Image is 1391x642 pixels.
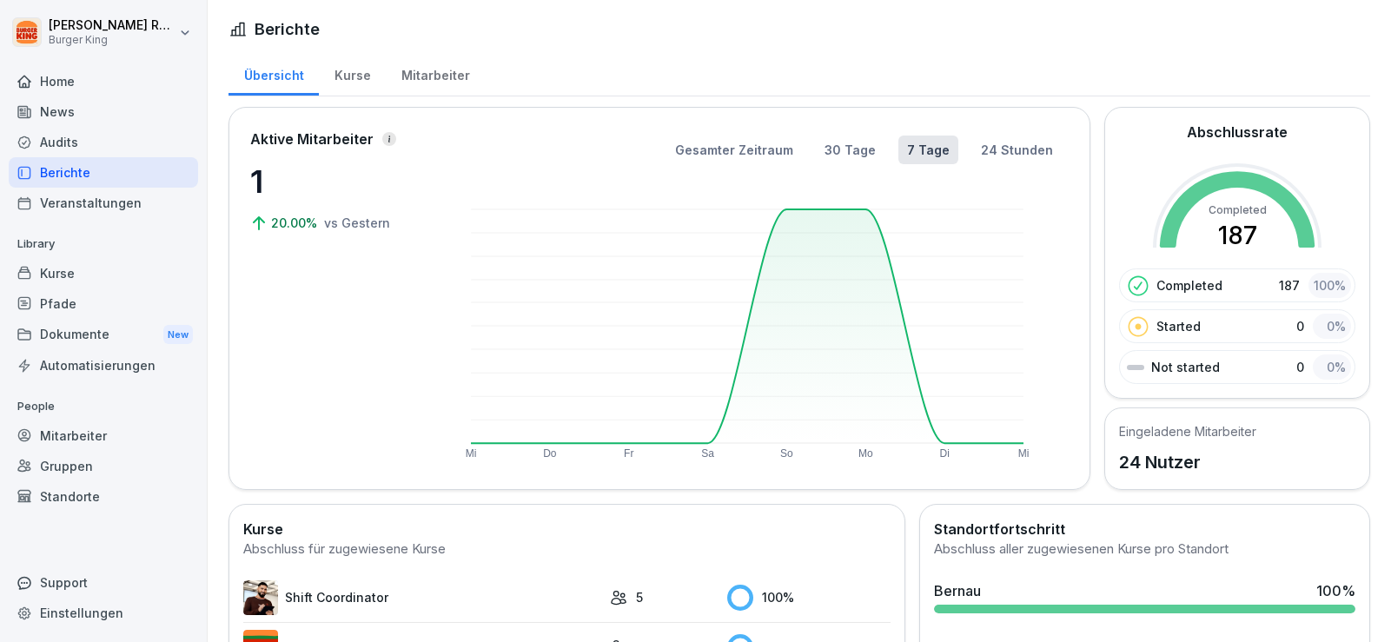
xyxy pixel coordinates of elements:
[243,519,891,539] h2: Kurse
[9,188,198,218] a: Veranstaltungen
[9,319,198,351] div: Dokumente
[727,585,891,611] div: 100 %
[386,51,485,96] a: Mitarbeiter
[271,214,321,232] p: 20.00%
[9,481,198,512] a: Standorte
[816,136,884,164] button: 30 Tage
[1279,276,1300,295] p: 187
[898,136,958,164] button: 7 Tage
[49,34,176,46] p: Burger King
[9,319,198,351] a: DokumenteNew
[9,157,198,188] a: Berichte
[9,567,198,598] div: Support
[250,158,424,205] p: 1
[1156,317,1201,335] p: Started
[636,588,643,606] p: 5
[1119,422,1256,440] h5: Eingeladene Mitarbeiter
[9,288,198,319] a: Pfade
[934,519,1355,539] h2: Standortfortschritt
[972,136,1062,164] button: 24 Stunden
[1119,449,1256,475] p: 24 Nutzer
[9,66,198,96] a: Home
[9,350,198,381] a: Automatisierungen
[229,51,319,96] a: Übersicht
[701,447,714,460] text: Sa
[624,447,633,460] text: Fr
[1151,358,1220,376] p: Not started
[780,447,793,460] text: So
[250,129,374,149] p: Aktive Mitarbeiter
[1187,122,1288,142] h2: Abschlussrate
[939,447,949,460] text: Di
[1313,314,1351,339] div: 0 %
[163,325,193,345] div: New
[1316,580,1355,601] div: 100 %
[1017,447,1029,460] text: Mi
[9,420,198,451] a: Mitarbeiter
[934,539,1355,559] div: Abschluss aller zugewiesenen Kurse pro Standort
[1296,317,1304,335] p: 0
[666,136,802,164] button: Gesamter Zeitraum
[934,580,981,601] div: Bernau
[1308,273,1351,298] div: 100 %
[1313,354,1351,380] div: 0 %
[858,447,873,460] text: Mo
[319,51,386,96] a: Kurse
[49,18,176,33] p: [PERSON_NAME] Rohrich
[324,214,390,232] p: vs Gestern
[243,580,278,615] img: q4kvd0p412g56irxfxn6tm8s.png
[9,451,198,481] a: Gruppen
[9,393,198,420] p: People
[466,447,477,460] text: Mi
[9,258,198,288] a: Kurse
[1296,358,1304,376] p: 0
[9,96,198,127] a: News
[255,17,320,41] h1: Berichte
[9,598,198,628] a: Einstellungen
[243,580,601,615] a: Shift Coordinator
[543,447,557,460] text: Do
[243,539,891,559] div: Abschluss für zugewiesene Kurse
[9,127,198,157] a: Audits
[9,230,198,258] p: Library
[1156,276,1222,295] p: Completed
[927,573,1362,620] a: Bernau100%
